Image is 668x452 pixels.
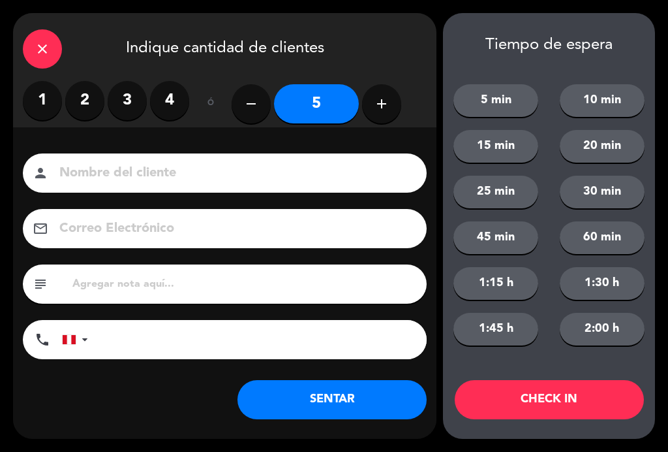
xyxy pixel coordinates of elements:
label: 4 [150,81,189,120]
button: 5 min [453,84,538,117]
div: ó [189,81,232,127]
button: 1:45 h [453,313,538,346]
button: CHECK IN [455,380,644,419]
button: 1:30 h [560,267,645,300]
i: subject [33,276,48,292]
button: 30 min [560,176,645,208]
div: Indique cantidad de clientes [13,13,436,81]
div: Peru (Perú): +51 [63,321,93,359]
button: 1:15 h [453,267,538,300]
input: Correo Electrónico [58,218,410,240]
input: Nombre del cliente [58,162,410,185]
button: remove [232,84,271,123]
i: email [33,221,48,236]
button: 25 min [453,176,538,208]
button: 15 min [453,130,538,163]
button: SENTAR [237,380,427,419]
button: 20 min [560,130,645,163]
button: 10 min [560,84,645,117]
label: 2 [65,81,104,120]
i: remove [243,96,259,112]
button: 2:00 h [560,313,645,346]
i: phone [35,332,50,347]
i: close [35,41,50,57]
i: person [33,165,48,181]
input: Agregar nota aquí... [71,275,417,293]
button: 60 min [560,221,645,254]
i: add [374,96,389,112]
label: 1 [23,81,62,120]
div: Tiempo de espera [443,36,655,55]
button: add [362,84,401,123]
button: 45 min [453,221,538,254]
label: 3 [108,81,147,120]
